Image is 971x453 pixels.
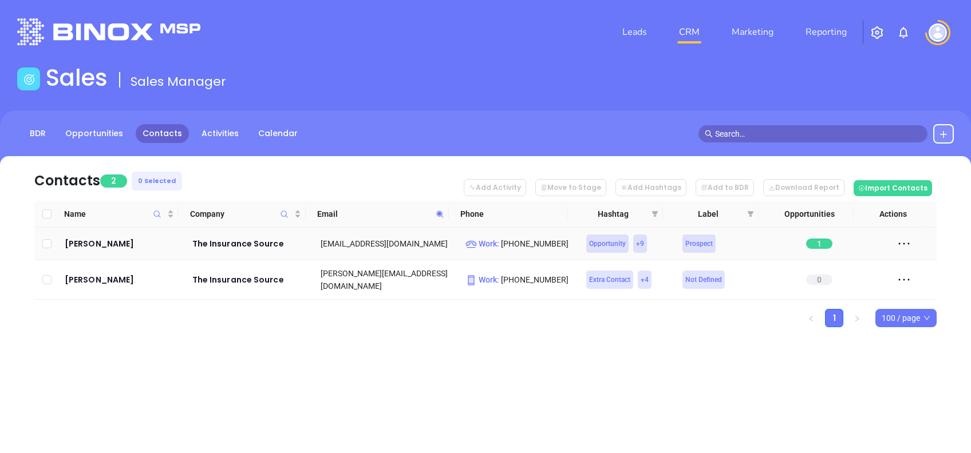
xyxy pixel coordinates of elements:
[100,174,127,188] span: 2
[251,124,305,143] a: Calendar
[808,315,815,322] span: left
[65,273,176,287] a: [PERSON_NAME]
[321,237,449,250] div: [EMAIL_ADDRESS][DOMAIN_NAME]
[60,201,179,228] th: Name
[132,172,182,190] div: 0 Selected
[17,18,200,45] img: logo
[65,237,176,251] a: [PERSON_NAME]
[705,130,713,138] span: search
[747,210,754,217] span: filter
[802,309,820,327] li: Previous Page
[727,21,778,43] a: Marketing
[649,205,661,222] span: filter
[715,128,921,140] input: Search…
[674,21,704,43] a: CRM
[589,273,630,286] span: Extra Contact
[802,309,820,327] button: left
[465,275,499,284] span: Work :
[190,208,292,220] span: Company
[854,315,861,322] span: right
[449,201,568,228] th: Phone
[23,124,53,143] a: BDR
[685,237,713,250] span: Prospect
[131,73,226,90] span: Sales Manager
[321,267,449,292] div: [PERSON_NAME][EMAIL_ADDRESS][DOMAIN_NAME]
[192,237,305,251] a: The Insurance Source
[465,237,570,250] p: [PHONE_NUMBER]
[759,201,854,228] th: Opportunities
[34,170,100,191] div: Contacts
[848,309,866,327] li: Next Page
[46,64,108,92] h1: Sales
[589,237,626,250] span: Opportunity
[875,309,937,327] div: Page Size
[636,237,644,250] span: + 9
[179,201,306,228] th: Company
[641,273,649,286] span: + 4
[465,239,499,248] span: Work :
[897,26,910,39] img: iconNotification
[58,124,130,143] a: Opportunities
[652,210,658,217] span: filter
[685,273,722,286] span: Not Defined
[579,208,647,220] span: Hashtag
[674,208,742,220] span: Label
[195,124,246,143] a: Activities
[317,208,431,220] span: Email
[825,309,843,327] li: 1
[854,201,925,228] th: Actions
[136,124,189,143] a: Contacts
[64,208,165,220] span: Name
[848,309,866,327] button: right
[618,21,652,43] a: Leads
[192,273,305,287] a: The Insurance Source
[882,309,930,327] span: 100 / page
[870,26,884,39] img: iconSetting
[806,275,832,285] span: 0
[465,273,570,286] p: [PHONE_NUMBER]
[801,21,851,43] a: Reporting
[806,239,832,249] span: 1
[929,23,947,42] img: user
[826,309,843,327] a: 1
[854,180,932,196] button: Import Contacts
[745,205,756,222] span: filter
